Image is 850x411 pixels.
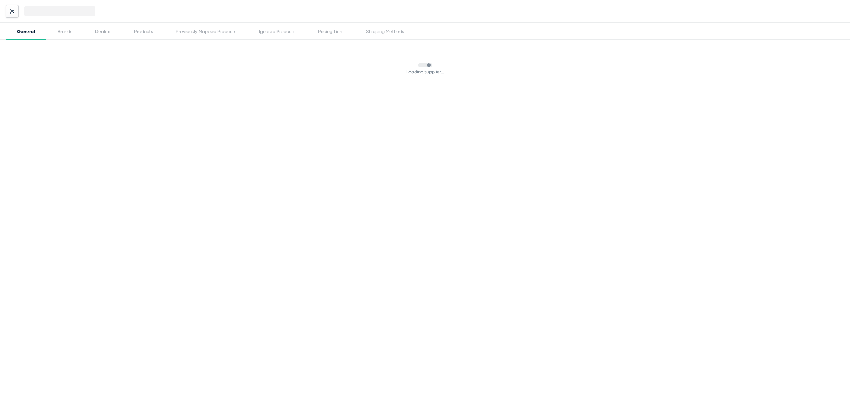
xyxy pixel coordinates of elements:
[366,29,404,34] div: Shipping Methods
[318,29,343,34] div: Pricing Tiers
[176,29,236,34] div: Previously Mapped Products
[134,29,153,34] div: Products
[406,67,444,77] span: Loading supplier...
[58,29,72,34] div: Brands
[17,29,35,34] div: General
[95,29,111,34] div: Dealers
[259,29,295,34] div: Ignored Products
